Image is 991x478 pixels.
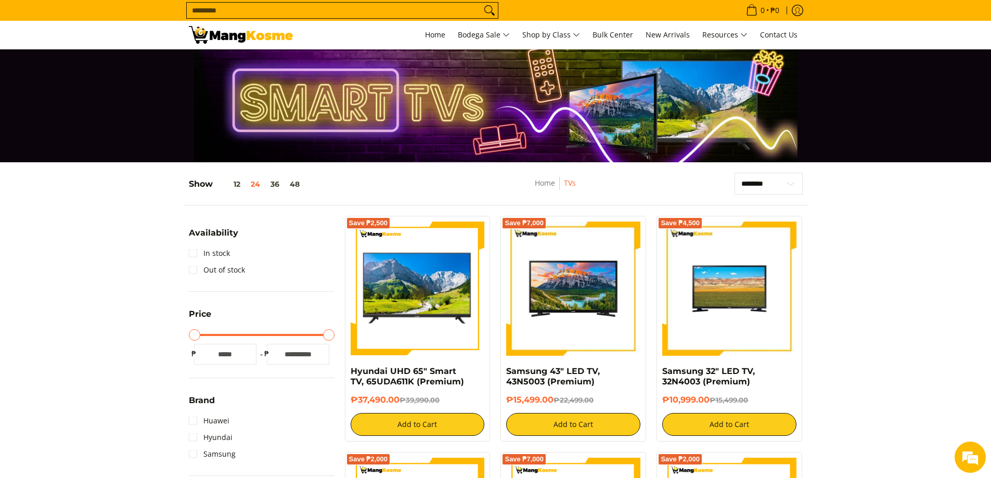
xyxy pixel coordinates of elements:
[640,21,695,49] a: New Arrivals
[189,429,233,446] a: Hyundai
[351,395,485,405] h6: ₱37,490.00
[453,21,515,49] a: Bodega Sale
[481,3,498,18] button: Search
[661,456,700,462] span: Save ₱2,000
[189,310,211,326] summary: Open
[506,395,640,405] h6: ₱15,499.00
[189,262,245,278] a: Out of stock
[662,413,796,436] button: Add to Cart
[646,30,690,40] span: New Arrivals
[662,395,796,405] h6: ₱10,999.00
[351,222,485,356] img: Hyundai UHD 65" Smart TV, 65UDA611K (Premium)
[189,446,236,462] a: Samsung
[554,396,594,404] del: ₱22,499.00
[769,7,781,14] span: ₱0
[517,21,585,49] a: Shop by Class
[697,21,753,49] a: Resources
[5,284,198,320] textarea: Type your message and hit 'Enter'
[189,26,293,44] img: TVs - Premium Television Brands l Mang Kosme
[262,348,272,359] span: ₱
[54,58,175,72] div: Chat with us now
[662,366,755,386] a: Samsung 32" LED TV, 32N4003 (Premium)
[420,21,451,49] a: Home
[189,229,238,237] span: Availability
[587,21,638,49] a: Bulk Center
[351,366,464,386] a: Hyundai UHD 65" Smart TV, 65UDA611K (Premium)
[702,29,748,42] span: Resources
[189,348,199,359] span: ₱
[760,30,797,40] span: Contact Us
[506,366,600,386] a: Samsung 43" LED TV, 43N5003 (Premium)
[349,456,388,462] span: Save ₱2,000
[189,229,238,245] summary: Open
[285,180,305,188] button: 48
[743,5,782,16] span: •
[400,396,440,404] del: ₱39,990.00
[425,30,445,40] span: Home
[189,179,305,189] h5: Show
[564,178,576,188] a: TVs
[506,222,640,356] img: samsung-43-inch-led-tv-full-view- mang-kosme
[662,222,796,356] img: samsung-32-inch-led-tv-full-view-mang-kosme
[265,180,285,188] button: 36
[505,456,544,462] span: Save ₱7,000
[506,413,640,436] button: Add to Cart
[522,29,580,42] span: Shop by Class
[710,396,748,404] del: ₱15,499.00
[478,177,633,200] nav: Breadcrumbs
[171,5,196,30] div: Minimize live chat window
[60,131,144,236] span: We're online!
[759,7,766,14] span: 0
[213,180,246,188] button: 12
[661,220,700,226] span: Save ₱4,500
[189,396,215,405] span: Brand
[351,413,485,436] button: Add to Cart
[303,21,803,49] nav: Main Menu
[189,412,229,429] a: Huawei
[593,30,633,40] span: Bulk Center
[458,29,510,42] span: Bodega Sale
[189,396,215,412] summary: Open
[505,220,544,226] span: Save ₱7,000
[535,178,555,188] a: Home
[189,310,211,318] span: Price
[189,245,230,262] a: In stock
[755,21,803,49] a: Contact Us
[349,220,388,226] span: Save ₱2,500
[246,180,265,188] button: 24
